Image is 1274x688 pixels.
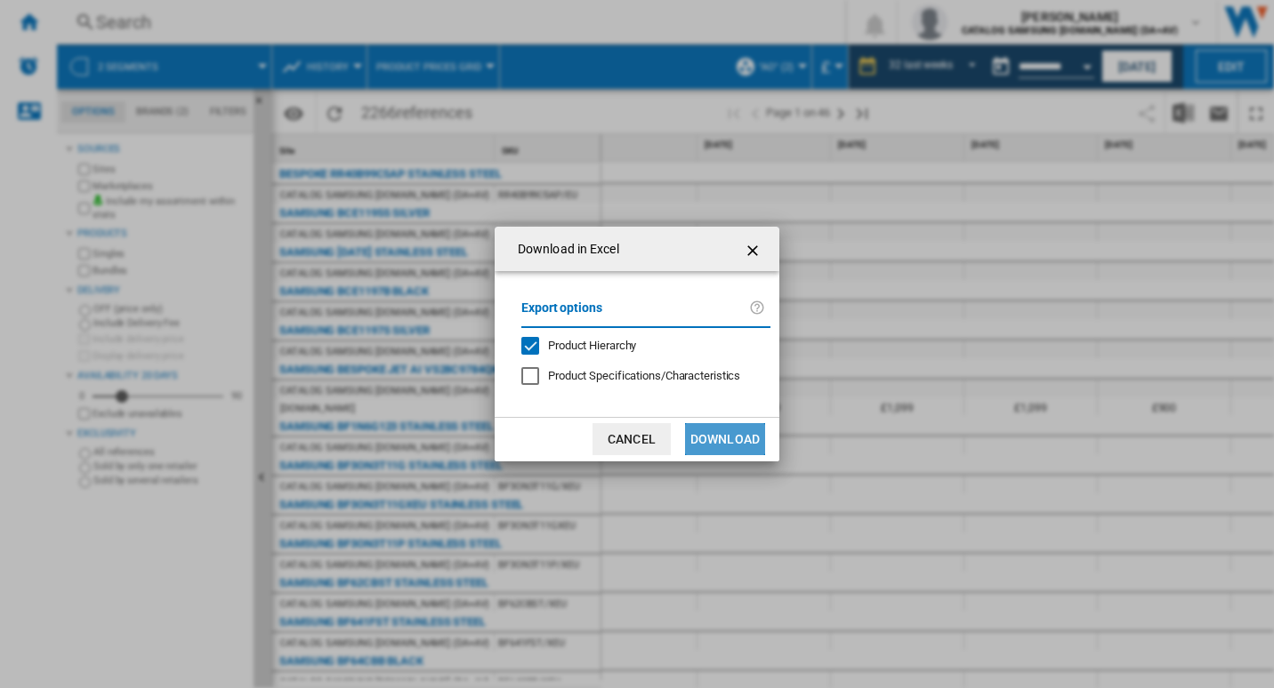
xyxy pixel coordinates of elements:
[548,368,740,384] div: Only applies to Category View
[509,241,619,259] h4: Download in Excel
[737,231,772,267] button: getI18NText('BUTTONS.CLOSE_DIALOG')
[548,369,740,382] span: Product Specifications/Characteristics
[521,298,749,331] label: Export options
[744,240,765,261] ng-md-icon: getI18NText('BUTTONS.CLOSE_DIALOG')
[548,339,636,352] span: Product Hierarchy
[521,337,756,354] md-checkbox: Product Hierarchy
[593,423,671,455] button: Cancel
[685,423,765,455] button: Download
